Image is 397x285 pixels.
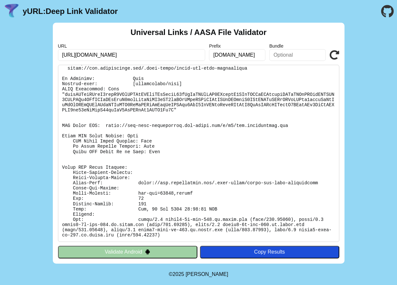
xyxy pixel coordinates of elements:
[186,271,228,277] a: Michael Ibragimchayev's Personal Site
[203,249,336,255] div: Copy Results
[209,43,265,49] label: Prefix
[23,7,118,16] a: yURL:Deep Link Validator
[200,246,339,258] button: Copy Results
[269,43,326,49] label: Bundle
[209,49,265,61] input: Optional
[58,49,205,61] input: Required
[269,49,326,61] input: Optional
[131,28,267,37] h2: Universal Links / AASA File Validator
[173,271,184,277] span: 2025
[3,3,20,20] img: yURL Logo
[169,264,228,285] footer: ©
[145,249,150,255] img: droidIcon.svg
[58,43,205,49] label: URL
[58,246,197,258] button: Validate Android
[58,65,339,242] pre: Lorem ipsu do: sitam://con.adipiscinge.sed/.doei-tempo/incid-utl-etdo-magnaaliqua En Adminimv: Qu...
